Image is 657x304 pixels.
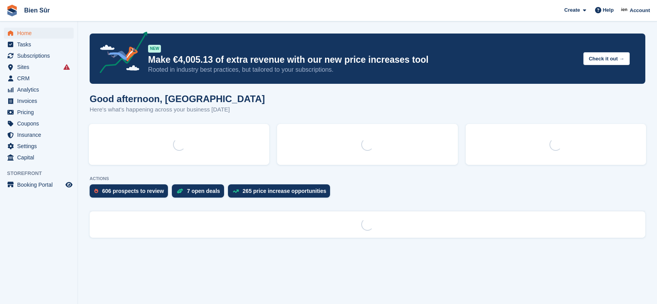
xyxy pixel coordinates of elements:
div: 265 price increase opportunities [243,188,327,194]
a: menu [4,39,74,50]
span: Invoices [17,95,64,106]
img: price_increase_opportunities-93ffe204e8149a01c8c9dc8f82e8f89637d9d84a8eef4429ea346261dce0b2c0.svg [233,189,239,193]
a: menu [4,152,74,163]
img: prospect-51fa495bee0391a8d652442698ab0144808aea92771e9ea1ae160a38d050c398.svg [94,189,98,193]
i: Smart entry sync failures have occurred [64,64,70,70]
p: Make €4,005.13 of extra revenue with our new price increases tool [148,54,577,65]
div: NEW [148,45,161,53]
button: Check it out → [583,52,630,65]
a: 7 open deals [172,184,228,201]
a: menu [4,118,74,129]
span: Tasks [17,39,64,50]
div: 606 prospects to review [102,188,164,194]
a: menu [4,129,74,140]
span: Analytics [17,84,64,95]
img: deal-1b604bf984904fb50ccaf53a9ad4b4a5d6e5aea283cecdc64d6e3604feb123c2.svg [177,188,183,194]
img: price-adjustments-announcement-icon-8257ccfd72463d97f412b2fc003d46551f7dbcb40ab6d574587a9cd5c0d94... [93,32,148,76]
span: Account [630,7,650,14]
a: menu [4,107,74,118]
span: Insurance [17,129,64,140]
img: Asmaa Habri [621,6,629,14]
a: menu [4,84,74,95]
a: menu [4,62,74,72]
a: menu [4,73,74,84]
span: Help [603,6,614,14]
a: 265 price increase opportunities [228,184,334,201]
span: Sites [17,62,64,72]
span: Create [564,6,580,14]
img: stora-icon-8386f47178a22dfd0bd8f6a31ec36ba5ce8667c1dd55bd0f319d3a0aa187defe.svg [6,5,18,16]
a: Preview store [64,180,74,189]
span: Booking Portal [17,179,64,190]
p: ACTIONS [90,176,645,181]
h1: Good afternoon, [GEOGRAPHIC_DATA] [90,94,265,104]
span: Capital [17,152,64,163]
a: 606 prospects to review [90,184,172,201]
a: menu [4,28,74,39]
a: menu [4,179,74,190]
span: CRM [17,73,64,84]
span: Subscriptions [17,50,64,61]
a: menu [4,141,74,152]
a: menu [4,95,74,106]
a: Bien Sûr [21,4,53,17]
span: Home [17,28,64,39]
p: Here's what's happening across your business [DATE] [90,105,265,114]
span: Settings [17,141,64,152]
div: 7 open deals [187,188,220,194]
a: menu [4,50,74,61]
span: Coupons [17,118,64,129]
span: Storefront [7,170,78,177]
p: Rooted in industry best practices, but tailored to your subscriptions. [148,65,577,74]
span: Pricing [17,107,64,118]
